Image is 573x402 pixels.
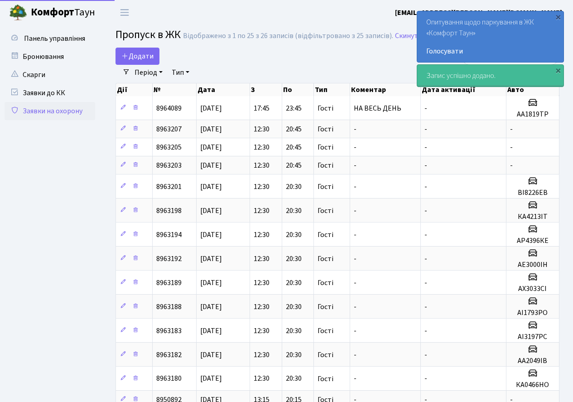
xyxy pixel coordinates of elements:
span: - [424,124,427,134]
b: [EMAIL_ADDRESS][PERSON_NAME][DOMAIN_NAME] [395,8,562,18]
a: Заявки на охорону [5,102,95,120]
span: Панель управління [24,34,85,44]
h5: АА2049ІВ [510,357,555,365]
th: Тип [314,83,350,96]
span: [DATE] [200,278,222,288]
span: - [424,230,427,240]
span: Гості [318,255,333,262]
span: 20:30 [286,326,302,336]
span: - [354,160,356,170]
span: - [510,142,513,152]
span: 20:30 [286,374,302,384]
span: 8963201 [156,182,182,192]
span: 12:30 [254,182,270,192]
a: Додати [116,48,159,65]
span: 12:30 [254,326,270,336]
span: - [354,374,356,384]
span: 20:45 [286,124,302,134]
div: Опитування щодо паркування в ЖК «Комфорт Таун» [417,11,563,62]
span: - [424,103,427,113]
span: - [424,182,427,192]
a: Скарги [5,66,95,84]
th: З [250,83,282,96]
span: 12:30 [254,254,270,264]
th: Авто [506,83,559,96]
span: [DATE] [200,160,222,170]
h5: ВІ8226ЕВ [510,189,555,197]
span: 8964089 [156,103,182,113]
a: Період [131,65,166,80]
span: 12:30 [254,278,270,288]
th: Дата активації [421,83,506,96]
a: Голосувати [426,46,554,57]
span: 8963205 [156,142,182,152]
span: 20:30 [286,182,302,192]
span: 17:45 [254,103,270,113]
button: Переключити навігацію [113,5,136,20]
span: - [354,206,356,216]
span: - [510,124,513,134]
img: logo.png [9,4,27,22]
span: - [354,254,356,264]
span: Гості [318,375,333,383]
th: Дії [116,83,153,96]
h5: АР4396КЕ [510,237,555,245]
a: Скинути [395,32,422,40]
span: 12:30 [254,302,270,312]
span: 8963203 [156,160,182,170]
span: 8963180 [156,374,182,384]
span: Додати [121,51,154,61]
span: - [354,124,356,134]
div: × [554,66,563,75]
span: - [354,230,356,240]
h5: АА1819ТР [510,110,555,119]
span: - [424,350,427,360]
span: - [424,302,427,312]
span: - [354,142,356,152]
a: Заявки до КК [5,84,95,102]
h5: АІ3197РС [510,333,555,341]
h5: АХ3033СІ [510,285,555,293]
span: Гості [318,327,333,334]
span: 20:45 [286,160,302,170]
span: [DATE] [200,230,222,240]
h5: КА0466НО [510,381,555,389]
span: 12:30 [254,350,270,360]
h5: АЕ3000ІН [510,261,555,269]
span: 8963182 [156,350,182,360]
div: Відображено з 1 по 25 з 26 записів (відфільтровано з 25 записів). [183,32,393,40]
span: [DATE] [200,350,222,360]
span: [DATE] [200,124,222,134]
th: Дата [197,83,250,96]
span: 12:30 [254,206,270,216]
span: 20:30 [286,230,302,240]
span: Пропуск в ЖК [116,27,181,43]
span: - [354,278,356,288]
span: 12:30 [254,160,270,170]
span: Гості [318,351,333,358]
div: × [554,12,563,21]
span: 20:30 [286,278,302,288]
span: 12:30 [254,230,270,240]
span: [DATE] [200,206,222,216]
span: 12:30 [254,124,270,134]
span: Таун [31,5,95,20]
span: [DATE] [200,254,222,264]
span: 20:45 [286,142,302,152]
span: 8963198 [156,206,182,216]
span: 20:30 [286,254,302,264]
a: Тип [168,65,193,80]
span: [DATE] [200,374,222,384]
span: - [354,302,356,312]
span: 8963207 [156,124,182,134]
span: 12:30 [254,142,270,152]
span: Гості [318,162,333,169]
span: Гості [318,279,333,286]
span: 23:45 [286,103,302,113]
div: Запис успішно додано. [417,65,563,87]
span: 12:30 [254,374,270,384]
h5: КА4213ІТ [510,213,555,221]
h5: АІ1793РО [510,309,555,317]
span: 8963189 [156,278,182,288]
th: По [282,83,314,96]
